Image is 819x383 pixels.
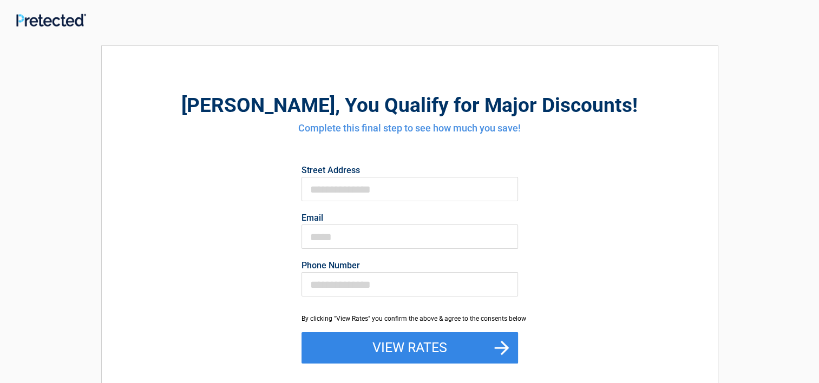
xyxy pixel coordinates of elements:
h2: , You Qualify for Major Discounts! [161,92,658,118]
span: [PERSON_NAME] [181,94,335,117]
label: Street Address [302,166,518,175]
label: Email [302,214,518,222]
img: Main Logo [16,14,86,26]
div: By clicking "View Rates" you confirm the above & agree to the consents below [302,314,518,323]
h4: Complete this final step to see how much you save! [161,121,658,135]
button: View Rates [302,332,518,364]
label: Phone Number [302,261,518,270]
